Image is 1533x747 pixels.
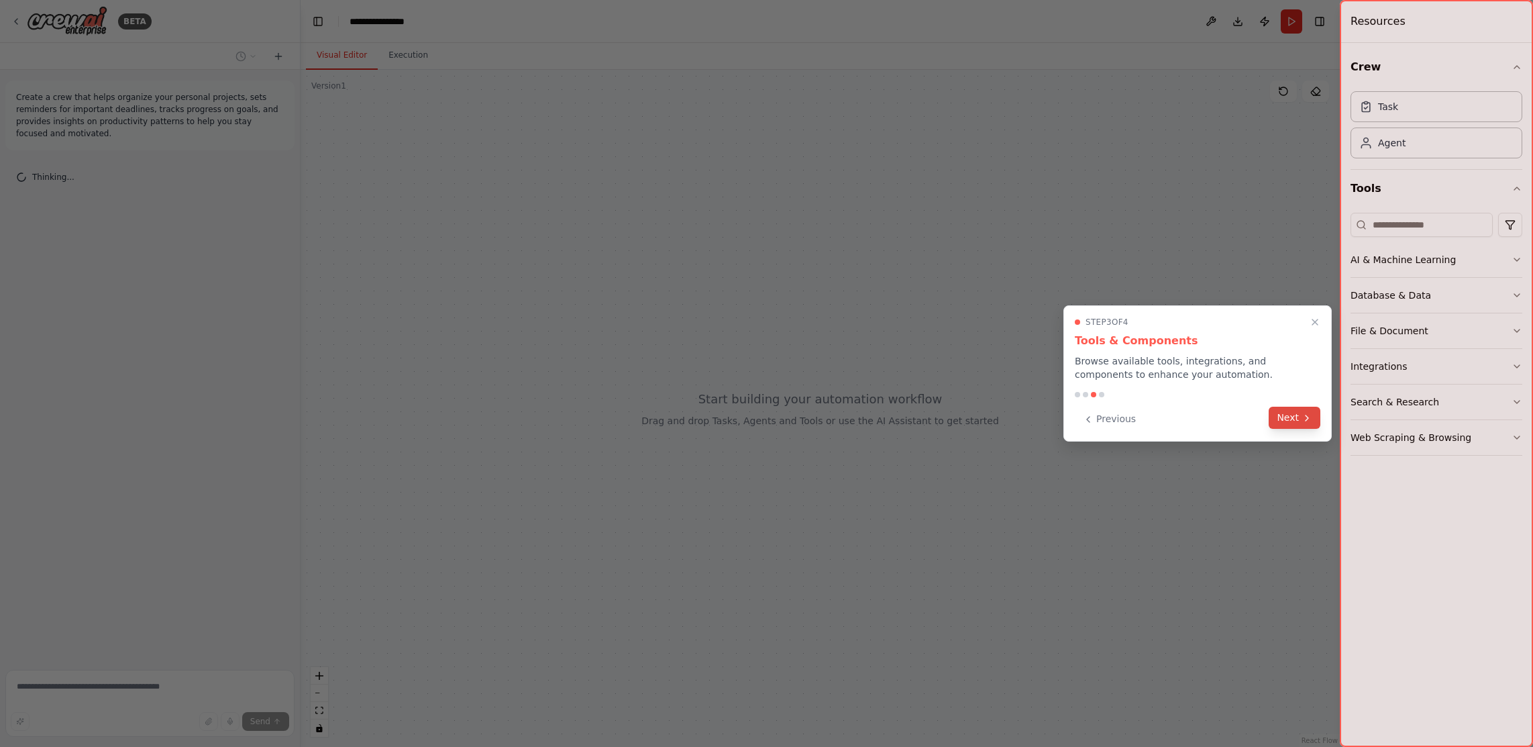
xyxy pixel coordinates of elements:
[1075,333,1320,349] h3: Tools & Components
[309,12,327,31] button: Hide left sidebar
[1269,407,1320,429] button: Next
[1086,317,1128,328] span: Step 3 of 4
[1075,408,1144,430] button: Previous
[1075,354,1320,381] p: Browse available tools, integrations, and components to enhance your automation.
[1307,314,1323,330] button: Close walkthrough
